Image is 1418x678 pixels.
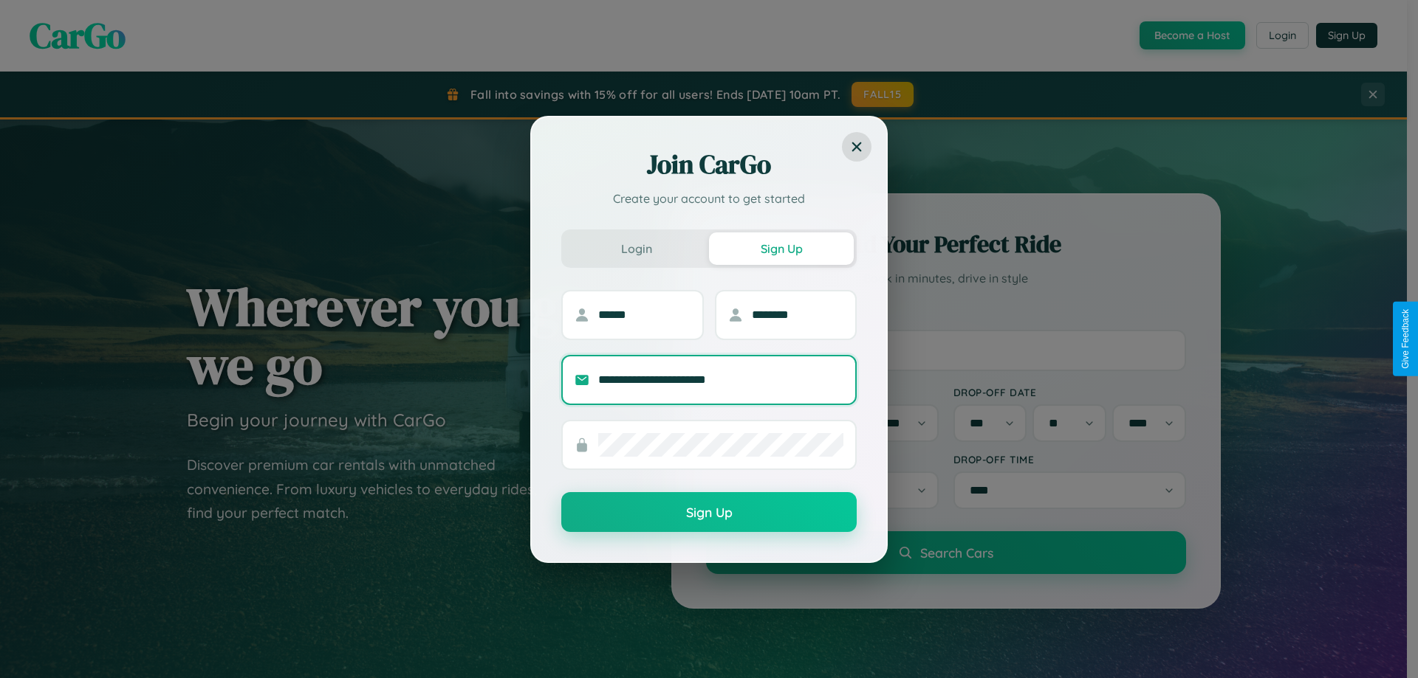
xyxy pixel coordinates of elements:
h2: Join CarGo [561,147,857,182]
button: Sign Up [709,232,854,265]
div: Give Feedback [1400,309,1411,369]
button: Sign Up [561,492,857,532]
p: Create your account to get started [561,190,857,207]
button: Login [564,232,709,265]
